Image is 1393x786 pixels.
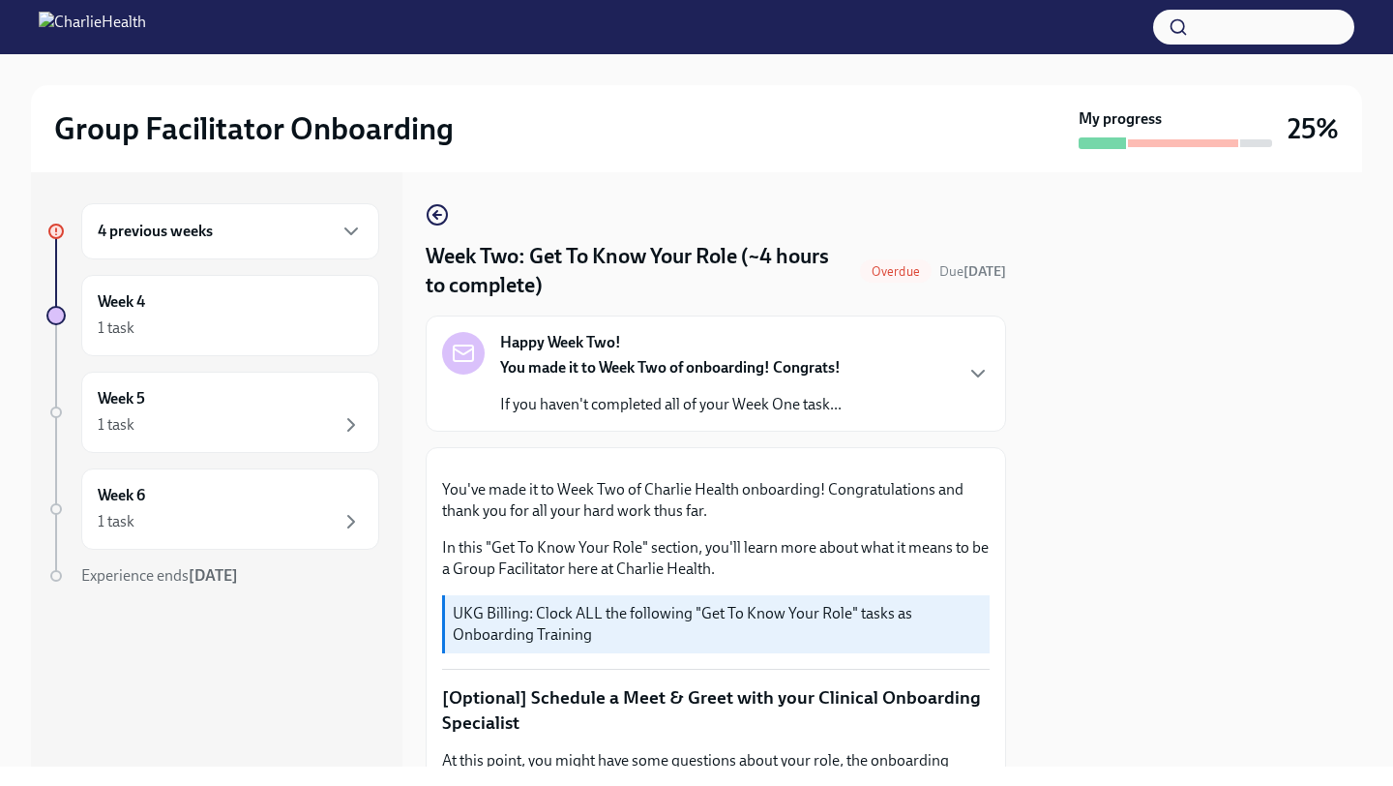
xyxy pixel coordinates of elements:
div: 1 task [98,414,134,436]
h6: Week 4 [98,291,145,313]
h2: Group Facilitator Onboarding [54,109,454,148]
div: 1 task [98,317,134,339]
p: If you haven't completed all of your Week One task... [500,394,842,415]
p: [Optional] Schedule a Meet & Greet with your Clinical Onboarding Specialist [442,685,990,735]
strong: [DATE] [189,566,238,585]
p: You've made it to Week Two of Charlie Health onboarding! Congratulations and thank you for all yo... [442,479,990,522]
strong: My progress [1079,108,1162,130]
div: 1 task [98,511,134,532]
a: Week 61 task [46,469,379,550]
p: In this "Get To Know Your Role" section, you'll learn more about what it means to be a Group Faci... [442,537,990,580]
a: Week 51 task [46,372,379,453]
h4: Week Two: Get To Know Your Role (~4 hours to complete) [426,242,852,300]
div: 4 previous weeks [81,203,379,259]
span: September 16th, 2025 10:00 [939,262,1006,281]
span: Overdue [860,264,932,279]
h3: 25% [1288,111,1339,146]
p: UKG Billing: Clock ALL the following "Get To Know Your Role" tasks as Onboarding Training [453,603,982,646]
img: CharlieHealth [39,12,146,43]
strong: [DATE] [963,263,1006,280]
strong: Happy Week Two! [500,332,621,353]
a: Week 41 task [46,275,379,356]
h6: 4 previous weeks [98,221,213,242]
span: Experience ends [81,566,238,585]
h6: Week 6 [98,485,145,506]
h6: Week 5 [98,388,145,409]
strong: You made it to Week Two of onboarding! Congrats! [500,358,841,377]
span: Due [939,263,1006,280]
